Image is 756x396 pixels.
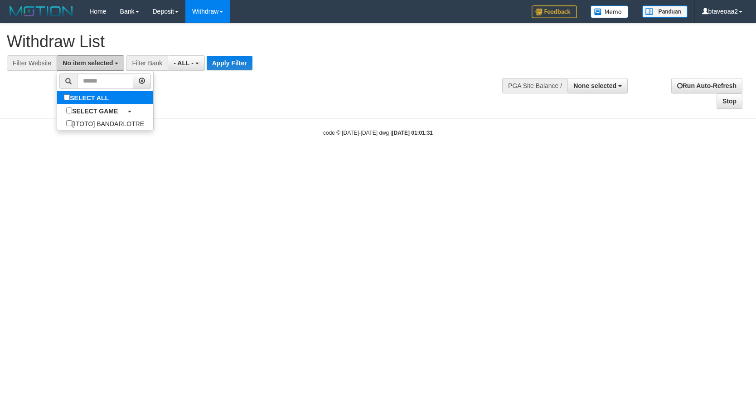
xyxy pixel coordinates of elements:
button: None selected [567,78,628,93]
small: code © [DATE]-[DATE] dwg | [323,130,433,136]
strong: [DATE] 01:01:31 [392,130,433,136]
input: [ITOTO] BANDARLOTRE [66,120,72,126]
input: SELECT GAME [66,108,72,113]
label: [ITOTO] BANDARLOTRE [57,117,153,130]
a: Run Auto-Refresh [671,78,742,93]
a: SELECT GAME [57,104,153,117]
input: SELECT ALL [64,94,70,100]
h1: Withdraw List [7,33,495,51]
img: Button%20Memo.svg [591,5,629,18]
div: Filter Website [7,55,57,71]
button: Apply Filter [207,56,252,70]
img: panduan.png [642,5,688,18]
img: MOTION_logo.png [7,5,76,18]
a: Stop [717,93,742,109]
label: SELECT ALL [57,91,118,104]
button: No item selected [57,55,124,71]
b: SELECT GAME [72,108,118,115]
span: None selected [573,82,616,89]
div: Filter Bank [126,55,168,71]
span: - ALL - [174,59,194,67]
div: PGA Site Balance / [502,78,567,93]
img: Feedback.jpg [532,5,577,18]
span: No item selected [63,59,113,67]
button: - ALL - [168,55,204,71]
